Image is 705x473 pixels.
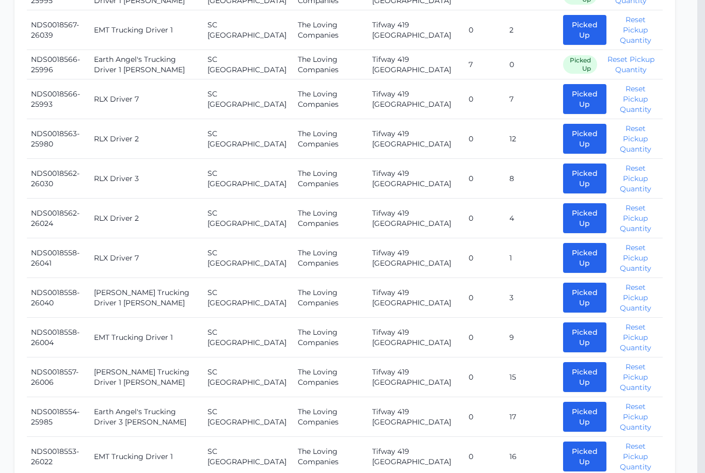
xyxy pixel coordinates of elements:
[465,239,506,279] td: 0
[368,318,465,358] td: Tifway 419 [GEOGRAPHIC_DATA]
[90,358,204,398] td: [PERSON_NAME] Trucking Driver 1 [PERSON_NAME]
[27,51,90,80] td: NDS0018566-25996
[564,85,607,115] button: Picked Up
[564,363,607,393] button: Picked Up
[294,318,369,358] td: The Loving Companies
[368,80,465,120] td: Tifway 419 [GEOGRAPHIC_DATA]
[506,11,559,51] td: 2
[613,283,659,314] button: Reset Pickup Quantity
[90,159,204,199] td: RLX Driver 3
[27,199,90,239] td: NDS0018562-26024
[368,11,465,51] td: Tifway 419 [GEOGRAPHIC_DATA]
[506,51,559,80] td: 0
[368,358,465,398] td: Tifway 419 [GEOGRAPHIC_DATA]
[506,358,559,398] td: 15
[294,358,369,398] td: The Loving Companies
[465,199,506,239] td: 0
[27,120,90,159] td: NDS0018563-25980
[368,239,465,279] td: Tifway 419 [GEOGRAPHIC_DATA]
[294,398,369,437] td: The Loving Companies
[204,318,294,358] td: SC [GEOGRAPHIC_DATA]
[27,80,90,120] td: NDS0018566-25993
[27,398,90,437] td: NDS0018554-25985
[613,15,659,46] button: Reset Pickup Quantity
[564,56,598,74] span: Picked Up
[204,279,294,318] td: SC [GEOGRAPHIC_DATA]
[294,11,369,51] td: The Loving Companies
[294,120,369,159] td: The Loving Companies
[506,279,559,318] td: 3
[90,279,204,318] td: [PERSON_NAME] Trucking Driver 1 [PERSON_NAME]
[564,243,607,273] button: Picked Up
[90,120,204,159] td: RLX Driver 2
[613,164,659,194] button: Reset Pickup Quantity
[368,199,465,239] td: Tifway 419 [GEOGRAPHIC_DATA]
[294,279,369,318] td: The Loving Companies
[90,11,204,51] td: EMT Trucking Driver 1
[294,199,369,239] td: The Loving Companies
[613,243,659,274] button: Reset Pickup Quantity
[613,362,659,393] button: Reset Pickup Quantity
[564,204,607,234] button: Picked Up
[506,159,559,199] td: 8
[204,239,294,279] td: SC [GEOGRAPHIC_DATA]
[368,51,465,80] td: Tifway 419 [GEOGRAPHIC_DATA]
[465,318,506,358] td: 0
[294,80,369,120] td: The Loving Companies
[90,199,204,239] td: RLX Driver 2
[506,239,559,279] td: 1
[465,120,506,159] td: 0
[613,402,659,433] button: Reset Pickup Quantity
[604,55,659,75] button: Reset Pickup Quantity
[368,398,465,437] td: Tifway 419 [GEOGRAPHIC_DATA]
[27,358,90,398] td: NDS0018557-26006
[27,11,90,51] td: NDS0018567-26039
[368,120,465,159] td: Tifway 419 [GEOGRAPHIC_DATA]
[27,239,90,279] td: NDS0018558-26041
[204,120,294,159] td: SC [GEOGRAPHIC_DATA]
[564,442,607,472] button: Picked Up
[506,318,559,358] td: 9
[613,442,659,472] button: Reset Pickup Quantity
[506,398,559,437] td: 17
[204,80,294,120] td: SC [GEOGRAPHIC_DATA]
[90,239,204,279] td: RLX Driver 7
[204,159,294,199] td: SC [GEOGRAPHIC_DATA]
[90,51,204,80] td: Earth Angel's Trucking Driver 1 [PERSON_NAME]
[204,199,294,239] td: SC [GEOGRAPHIC_DATA]
[294,51,369,80] td: The Loving Companies
[465,11,506,51] td: 0
[564,164,607,194] button: Picked Up
[204,11,294,51] td: SC [GEOGRAPHIC_DATA]
[204,398,294,437] td: SC [GEOGRAPHIC_DATA]
[613,84,659,115] button: Reset Pickup Quantity
[465,159,506,199] td: 0
[506,120,559,159] td: 12
[564,323,607,353] button: Picked Up
[564,15,607,45] button: Picked Up
[294,239,369,279] td: The Loving Companies
[27,159,90,199] td: NDS0018562-26030
[90,80,204,120] td: RLX Driver 7
[204,358,294,398] td: SC [GEOGRAPHIC_DATA]
[368,159,465,199] td: Tifway 419 [GEOGRAPHIC_DATA]
[465,279,506,318] td: 0
[204,51,294,80] td: SC [GEOGRAPHIC_DATA]
[613,124,659,155] button: Reset Pickup Quantity
[27,279,90,318] td: NDS0018558-26040
[90,318,204,358] td: EMT Trucking Driver 1
[506,80,559,120] td: 7
[368,279,465,318] td: Tifway 419 [GEOGRAPHIC_DATA]
[506,199,559,239] td: 4
[465,398,506,437] td: 0
[465,80,506,120] td: 0
[564,283,607,313] button: Picked Up
[465,51,506,80] td: 7
[613,322,659,353] button: Reset Pickup Quantity
[564,124,607,154] button: Picked Up
[294,159,369,199] td: The Loving Companies
[90,398,204,437] td: Earth Angel's Trucking Driver 3 [PERSON_NAME]
[613,203,659,234] button: Reset Pickup Quantity
[465,358,506,398] td: 0
[564,402,607,432] button: Picked Up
